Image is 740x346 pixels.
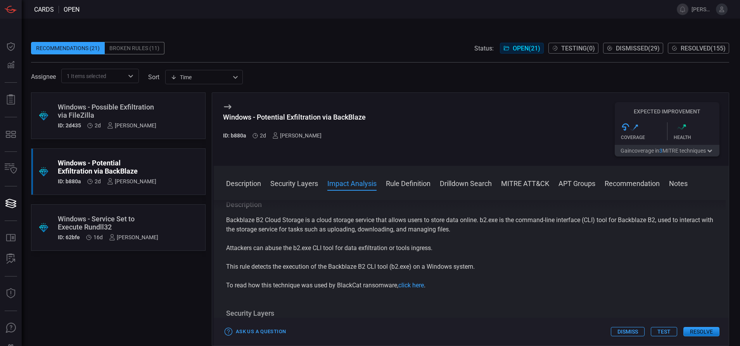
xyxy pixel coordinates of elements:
span: open [64,6,80,13]
button: Recommendation [605,178,660,188]
div: [PERSON_NAME] [109,234,158,240]
button: Resolve [683,327,719,336]
span: 1 Items selected [67,72,106,80]
p: This rule detects the execution of the Backblaze B2 CLI tool (b2.exe) on a Windows system. [226,262,716,271]
div: Time [171,73,230,81]
h3: Security Layers [226,309,716,318]
span: Status: [474,45,494,52]
p: Attackers can abuse the b2.exe CLI tool for data exfiltration or tools ingress. [226,243,716,253]
span: Aug 24, 2025 8:50 AM [260,132,266,139]
span: Testing ( 0 ) [561,45,595,52]
button: Rule Definition [386,178,431,188]
div: Windows - Potential Exfiltration via BackBlaze [223,113,366,121]
h5: ID: 62bfe [58,234,80,240]
button: MITRE ATT&CK [501,178,549,188]
h5: Expected Improvement [615,108,719,115]
button: Ask Us A Question [2,319,20,337]
button: Testing(0) [548,43,598,54]
button: Test [651,327,677,336]
button: Notes [669,178,688,188]
button: Gaincoverage in3MITRE techniques [615,145,719,156]
button: MITRE - Detection Posture [2,125,20,144]
div: Coverage [621,135,667,140]
button: Dismissed(29) [603,43,663,54]
div: [PERSON_NAME] [107,122,156,129]
button: Ask Us a Question [223,326,288,338]
button: ALERT ANALYSIS [2,250,20,268]
div: [PERSON_NAME] [107,178,156,184]
button: Inventory [2,160,20,178]
div: Broken Rules (11) [105,42,164,54]
div: Windows - Potential Exfiltration via BackBlaze [58,159,156,175]
button: Cards [2,194,20,213]
label: sort [148,73,159,81]
span: Aug 24, 2025 8:50 AM [95,178,101,184]
button: Open(21) [500,43,544,54]
button: Security Layers [270,178,318,188]
div: Health [674,135,720,140]
button: Rule Catalog [2,229,20,247]
span: Resolved ( 155 ) [681,45,726,52]
div: [PERSON_NAME] [272,132,322,139]
button: Resolved(155) [668,43,729,54]
p: Backblaze B2 Cloud Storage is a cloud storage service that allows users to store data online. b2.... [226,216,716,234]
button: Open [125,71,136,82]
div: Windows - Possible Exfiltration via FileZilla [58,103,156,119]
button: Threat Intelligence [2,284,20,303]
span: Aug 10, 2025 9:09 AM [93,234,103,240]
button: Description [226,178,261,188]
button: Drilldown Search [440,178,492,188]
h5: ID: b880a [223,132,246,139]
h5: ID: b880a [58,178,81,184]
div: Windows - Service Set to Execute Rundll32 [58,215,158,231]
span: [PERSON_NAME].[PERSON_NAME] [692,6,713,12]
span: Assignee [31,73,56,80]
button: Dismiss [611,327,645,336]
div: Recommendations (21) [31,42,105,54]
button: Reports [2,90,20,109]
a: click here [398,282,424,289]
span: Open ( 21 ) [513,45,540,52]
button: Detections [2,56,20,75]
button: Dashboard [2,37,20,56]
button: Impact Analysis [327,178,377,188]
span: Cards [34,6,54,13]
span: Dismissed ( 29 ) [616,45,660,52]
span: Aug 24, 2025 8:50 AM [95,122,101,129]
button: APT Groups [558,178,595,188]
span: 3 [659,148,662,154]
p: To read how this technique was used by BlackCat ransomware, . [226,281,716,290]
h5: ID: 2d435 [58,122,81,129]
